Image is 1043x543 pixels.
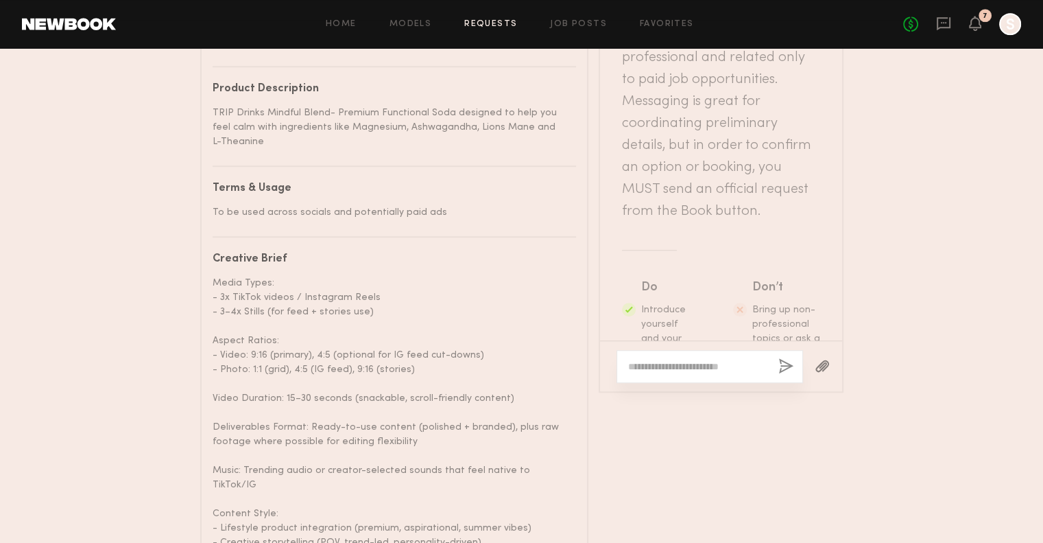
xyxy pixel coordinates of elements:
[213,254,566,265] div: Creative Brief
[213,84,566,95] div: Product Description
[999,13,1021,35] a: S
[213,106,566,149] div: TRIP Drinks Mindful Blend- Premium Functional Soda designed to help you feel calm with ingredient...
[213,183,566,194] div: Terms & Usage
[983,12,987,20] div: 7
[752,278,828,297] div: Don’t
[622,25,820,222] header: Keep direct messages professional and related only to paid job opportunities. Messaging is great ...
[213,205,566,220] div: To be used across socials and potentially paid ads
[641,305,686,358] span: Introduce yourself and your project.
[640,20,694,29] a: Favorites
[752,305,820,372] span: Bring up non-professional topics or ask a model to work for free/trade.
[464,20,517,29] a: Requests
[326,20,357,29] a: Home
[389,20,431,29] a: Models
[550,20,607,29] a: Job Posts
[641,278,695,297] div: Do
